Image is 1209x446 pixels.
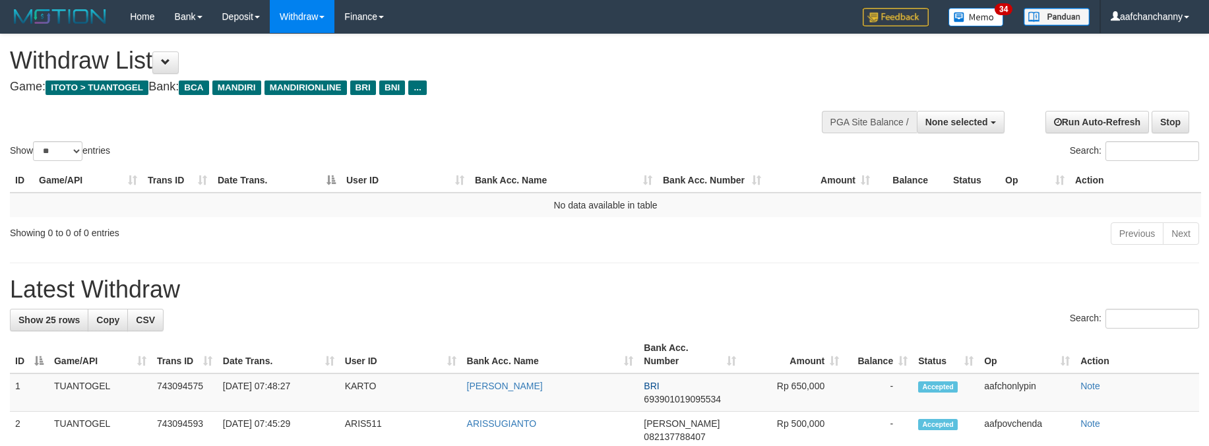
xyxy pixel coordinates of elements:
button: None selected [917,111,1005,133]
td: TUANTOGEL [49,373,152,412]
a: Note [1080,381,1100,391]
span: MANDIRI [212,80,261,95]
th: User ID: activate to sort column ascending [341,168,470,193]
span: Show 25 rows [18,315,80,325]
th: Game/API: activate to sort column ascending [34,168,142,193]
td: 743094575 [152,373,218,412]
span: Copy [96,315,119,325]
td: 1 [10,373,49,412]
span: BNI [379,80,405,95]
th: Action [1075,336,1199,373]
th: Bank Acc. Name: activate to sort column ascending [462,336,639,373]
span: Accepted [918,381,958,393]
img: panduan.png [1024,8,1090,26]
th: Date Trans.: activate to sort column ascending [218,336,340,373]
span: MANDIRIONLINE [264,80,347,95]
h4: Game: Bank: [10,80,793,94]
span: None selected [925,117,988,127]
a: Copy [88,309,128,331]
th: Balance: activate to sort column ascending [844,336,913,373]
img: MOTION_logo.png [10,7,110,26]
th: Bank Acc. Number: activate to sort column ascending [658,168,766,193]
span: CSV [136,315,155,325]
span: ... [408,80,426,95]
th: Action [1070,168,1201,193]
td: Rp 650,000 [741,373,844,412]
label: Show entries [10,141,110,161]
span: Accepted [918,419,958,430]
a: Stop [1152,111,1189,133]
a: Run Auto-Refresh [1045,111,1149,133]
th: ID: activate to sort column descending [10,336,49,373]
a: [PERSON_NAME] [467,381,543,391]
th: Bank Acc. Number: activate to sort column ascending [638,336,741,373]
input: Search: [1105,141,1199,161]
span: BRI [350,80,376,95]
th: Status: activate to sort column ascending [913,336,979,373]
input: Search: [1105,309,1199,329]
td: [DATE] 07:48:27 [218,373,340,412]
th: Date Trans.: activate to sort column descending [212,168,341,193]
span: 34 [995,3,1012,15]
span: Copy 693901019095534 to clipboard [644,394,721,404]
th: Game/API: activate to sort column ascending [49,336,152,373]
label: Search: [1070,309,1199,329]
span: BCA [179,80,208,95]
a: Previous [1111,222,1163,245]
div: PGA Site Balance / [822,111,917,133]
label: Search: [1070,141,1199,161]
td: No data available in table [10,193,1201,217]
th: Op: activate to sort column ascending [1000,168,1070,193]
th: Trans ID: activate to sort column ascending [152,336,218,373]
div: Showing 0 to 0 of 0 entries [10,221,494,239]
a: Show 25 rows [10,309,88,331]
img: Button%20Memo.svg [948,8,1004,26]
span: [PERSON_NAME] [644,418,720,429]
th: Amount: activate to sort column ascending [766,168,875,193]
a: CSV [127,309,164,331]
span: Copy 082137788407 to clipboard [644,431,705,442]
th: Op: activate to sort column ascending [979,336,1075,373]
td: aafchonlypin [979,373,1075,412]
span: ITOTO > TUANTOGEL [46,80,148,95]
th: ID [10,168,34,193]
h1: Latest Withdraw [10,276,1199,303]
a: Note [1080,418,1100,429]
td: - [844,373,913,412]
h1: Withdraw List [10,48,793,74]
th: User ID: activate to sort column ascending [340,336,462,373]
th: Status [948,168,1000,193]
th: Trans ID: activate to sort column ascending [142,168,212,193]
select: Showentries [33,141,82,161]
th: Bank Acc. Name: activate to sort column ascending [470,168,658,193]
a: ARISSUGIANTO [467,418,537,429]
img: Feedback.jpg [863,8,929,26]
td: KARTO [340,373,462,412]
a: Next [1163,222,1199,245]
span: BRI [644,381,659,391]
th: Amount: activate to sort column ascending [741,336,844,373]
th: Balance [875,168,948,193]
